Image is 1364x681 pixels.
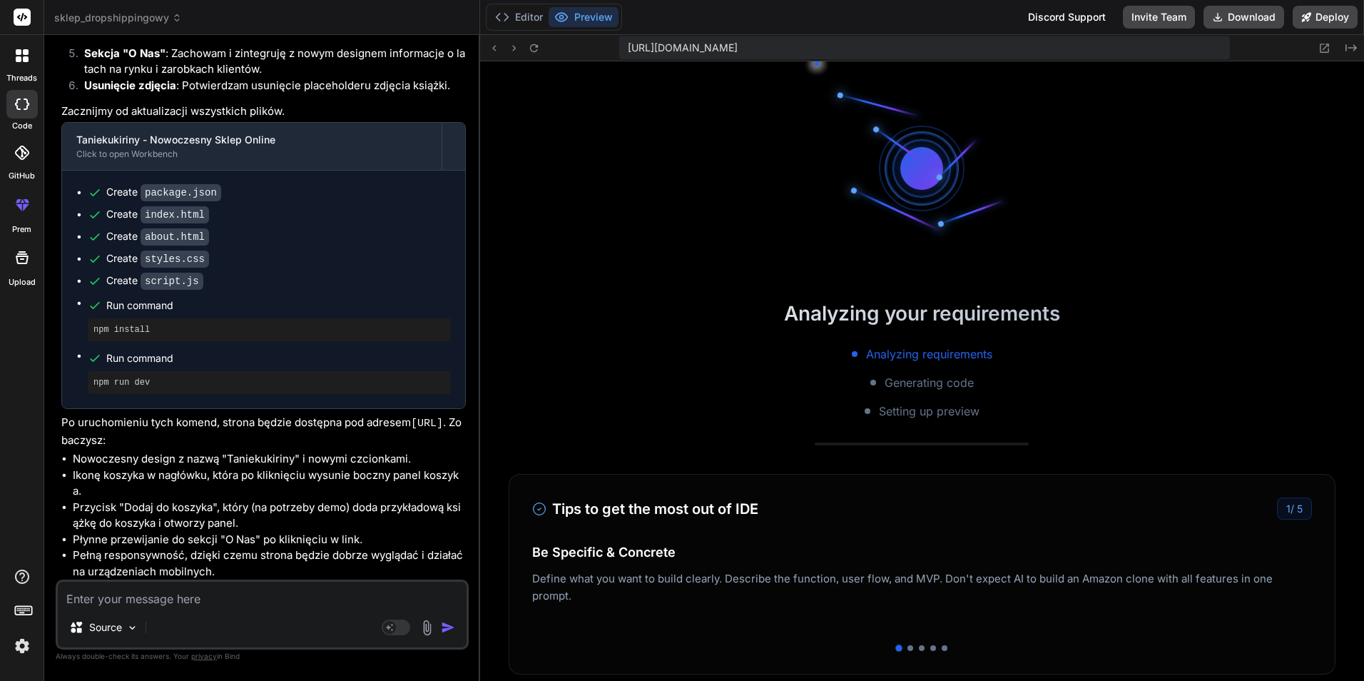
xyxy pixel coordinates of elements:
[106,185,221,200] div: Create
[106,207,209,222] div: Create
[73,78,466,98] li: : Potwierdzam usunięcie placeholderu zdjęcia książki.
[441,620,455,635] img: icon
[1286,503,1291,515] span: 1
[1123,6,1195,29] button: Invite Team
[73,548,466,580] li: Pełną responsywność, dzięki czemu strona będzie dobrze wyglądać i działać na urządzeniach mobilnych.
[56,650,469,663] p: Always double-check its answers. Your in Bind
[6,72,37,84] label: threads
[141,206,209,223] code: index.html
[885,374,974,391] span: Generating code
[89,620,122,635] p: Source
[879,403,979,420] span: Setting up preview
[76,148,427,160] div: Click to open Workbench
[76,133,427,147] div: Taniekukiriny - Nowoczesny Sklep Online
[1203,6,1284,29] button: Download
[73,532,466,548] li: Płynne przewijanie do sekcji "O Nas" po kliknięciu w link.
[141,228,209,246] code: about.html
[93,377,445,388] pre: npm run dev
[141,273,203,290] code: script.js
[419,620,435,636] img: attachment
[73,451,466,468] li: Nowoczesny design z nazwą "Taniekukiriny" i nowymi czcionkami.
[84,79,176,92] strong: Usunięcie zdjęcia
[106,229,209,244] div: Create
[84,46,166,60] strong: Sekcja "O Nas"
[9,170,35,182] label: GitHub
[73,468,466,500] li: Ikonę koszyka w nagłówku, która po kliknięciu wysunie boczny panel koszyka.
[489,7,549,27] button: Editor
[191,652,217,660] span: privacy
[12,120,32,132] label: code
[54,11,182,25] span: sklep_dropshippingowy
[866,345,992,363] span: Analyzing requirements
[532,498,758,520] h3: Tips to get the most out of IDE
[1019,6,1114,29] div: Discord Support
[126,622,138,634] img: Pick Models
[1293,6,1358,29] button: Deploy
[532,543,1313,562] h4: Be Specific & Concrete
[106,273,203,288] div: Create
[73,500,466,532] li: Przycisk "Dodaj do koszyka", który (na potrzeby demo) doda przykładową książkę do koszyka i otwor...
[12,223,31,236] label: prem
[106,351,451,365] span: Run command
[628,41,738,55] span: [URL][DOMAIN_NAME]
[9,276,36,288] label: Upload
[549,7,619,27] button: Preview
[141,184,221,201] code: package.json
[61,104,466,120] p: Zacznijmy od aktualizacji wszystkich plików.
[106,298,451,313] span: Run command
[141,251,209,268] code: styles.css
[61,415,466,448] p: Po uruchomieniu tych komend, strona będzie dostępna pod adresem . Zobaczysz:
[62,123,442,170] button: Taniekukiriny - Nowoczesny Sklep OnlineClick to open Workbench
[106,251,209,266] div: Create
[73,46,466,78] li: : Zachowam i zintegruję z nowym designem informacje o latach na rynku i zarobkach klientów.
[93,324,445,336] pre: npm install
[1297,503,1303,515] span: 5
[1277,498,1312,520] div: /
[10,634,34,658] img: settings
[411,418,443,430] code: [URL]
